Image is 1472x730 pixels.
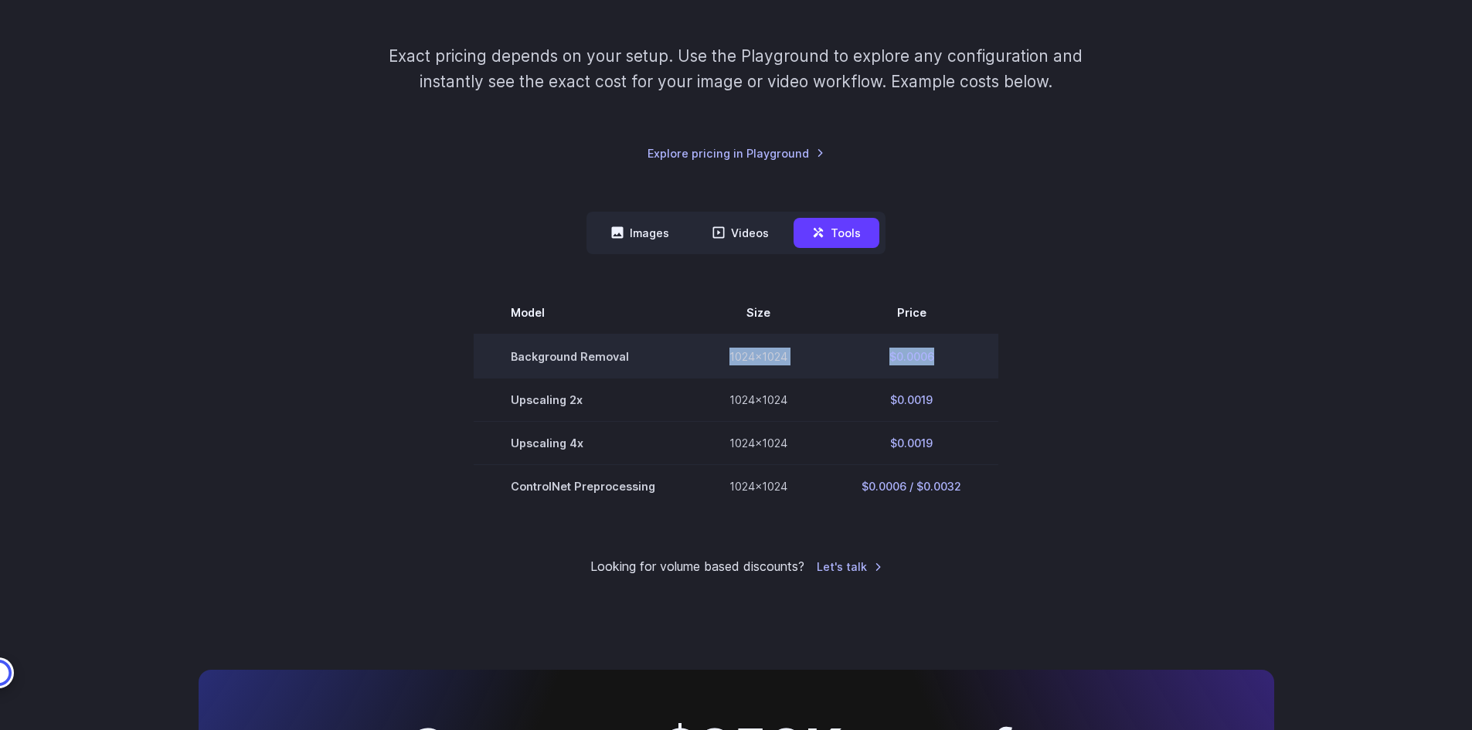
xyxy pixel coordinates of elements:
td: 1024x1024 [692,334,824,379]
button: Videos [694,218,787,248]
td: $0.0019 [824,421,998,464]
th: Price [824,291,998,334]
small: Looking for volume based discounts? [590,557,804,577]
td: $0.0006 [824,334,998,379]
th: Model [474,291,692,334]
td: Upscaling 2x [474,378,692,421]
td: $0.0006 / $0.0032 [824,464,998,508]
td: $0.0019 [824,378,998,421]
a: Explore pricing in Playground [648,144,824,162]
td: ControlNet Preprocessing [474,464,692,508]
th: Size [692,291,824,334]
button: Tools [794,218,879,248]
td: 1024x1024 [692,464,824,508]
p: Exact pricing depends on your setup. Use the Playground to explore any configuration and instantl... [359,43,1112,95]
td: 1024x1024 [692,421,824,464]
a: Let's talk [817,558,882,576]
button: Images [593,218,688,248]
td: Background Removal [474,334,692,379]
td: Upscaling 4x [474,421,692,464]
td: 1024x1024 [692,378,824,421]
